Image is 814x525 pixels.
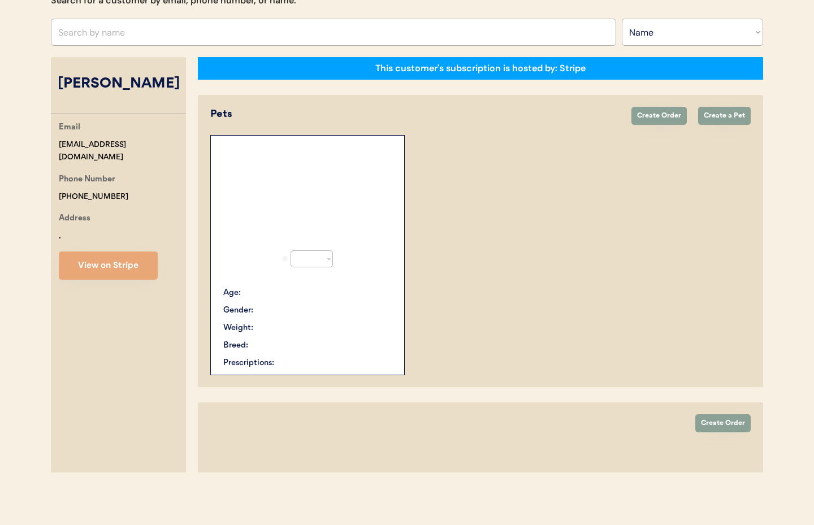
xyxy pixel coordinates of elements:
[210,107,620,122] div: Pets
[59,138,186,164] div: [EMAIL_ADDRESS][DOMAIN_NAME]
[51,73,186,95] div: [PERSON_NAME]
[59,121,80,135] div: Email
[223,322,253,334] div: Weight:
[375,62,586,75] div: This customer's subscription is hosted by: Stripe
[59,229,61,242] div: ,
[223,357,274,369] div: Prescriptions:
[251,136,364,242] img: yH5BAEAAAAALAAAAAABAAEAAAIBRAA7
[698,107,751,125] button: Create a Pet
[631,107,687,125] button: Create Order
[51,19,616,46] input: Search by name
[59,212,90,226] div: Address
[223,305,253,316] div: Gender:
[223,287,241,299] div: Age:
[695,414,751,432] button: Create Order
[59,173,115,187] div: Phone Number
[59,251,158,280] button: View on Stripe
[223,340,248,352] div: Breed:
[59,190,128,203] div: [PHONE_NUMBER]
